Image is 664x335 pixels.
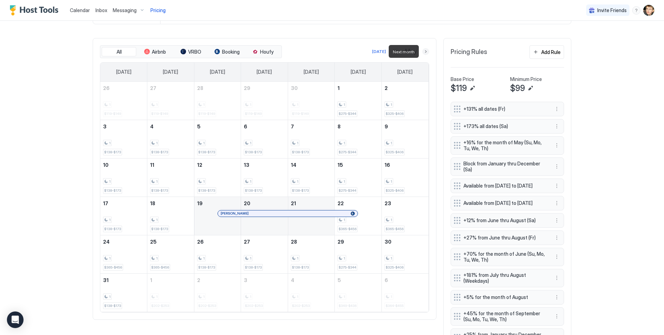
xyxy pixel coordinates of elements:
span: $138-$173 [292,188,309,193]
span: $325-$406 [386,188,404,193]
a: April 28, 2026 [194,82,241,94]
a: May 23, 2026 [382,197,428,210]
td: May 23, 2026 [381,197,428,235]
a: May 17, 2026 [100,197,147,210]
span: [DATE] [116,69,131,75]
button: [DATE] [371,47,387,56]
span: 9 [385,124,388,129]
span: 1 [150,277,152,283]
td: May 2, 2026 [381,82,428,120]
td: May 29, 2026 [335,235,382,273]
div: menu [553,274,561,282]
span: $138-$173 [104,227,121,231]
a: May 4, 2026 [147,120,194,133]
a: May 18, 2026 [147,197,194,210]
span: 1 [297,141,298,145]
span: [DATE] [304,69,319,75]
a: June 3, 2026 [241,274,288,287]
span: 23 [385,200,391,206]
span: 8 [338,124,341,129]
span: $138-$173 [292,150,309,154]
a: May 10, 2026 [100,159,147,171]
span: Pricing [150,7,166,13]
a: May 3, 2026 [100,120,147,133]
button: More options [553,312,561,320]
span: Messaging [113,7,137,13]
a: May 11, 2026 [147,159,194,171]
button: All [102,47,136,57]
span: 2 [197,277,200,283]
button: More options [553,293,561,301]
td: May 6, 2026 [241,120,288,158]
span: [DATE] [257,69,272,75]
a: May 14, 2026 [288,159,335,171]
span: 28 [197,85,203,91]
button: More options [553,141,561,150]
td: May 30, 2026 [381,235,428,273]
span: 1 [250,256,251,261]
span: $365-$456 [339,227,357,231]
span: 10 [103,162,109,168]
span: $138-$173 [245,188,262,193]
a: May 28, 2026 [288,235,335,248]
a: June 6, 2026 [382,274,428,287]
td: May 9, 2026 [381,120,428,158]
td: June 3, 2026 [241,273,288,312]
td: May 12, 2026 [194,158,241,197]
span: 11 [150,162,154,168]
div: menu [553,253,561,261]
button: More options [553,199,561,207]
a: May 6, 2026 [241,120,288,133]
button: Edit [468,84,477,92]
span: 21 [291,200,296,206]
span: Available from [DATE] to [DATE] [463,200,546,206]
span: Minimum Price [510,76,542,82]
button: More options [553,105,561,113]
span: 31 [103,277,109,283]
a: May 30, 2026 [382,235,428,248]
span: 3 [103,124,107,129]
span: 6 [385,277,388,283]
span: +5% for the month of August [463,294,546,300]
a: May 29, 2026 [335,235,381,248]
span: 1 [390,141,392,145]
a: May 15, 2026 [335,159,381,171]
td: May 28, 2026 [288,235,335,273]
span: 1 [297,256,298,261]
span: 1 [156,179,158,184]
span: $325-$406 [386,111,404,116]
span: Inbox [95,7,107,13]
div: menu [553,141,561,150]
span: $138-$173 [151,188,168,193]
span: $138-$173 [104,304,121,308]
span: $138-$173 [151,150,168,154]
span: 19 [197,200,203,206]
div: tab-group [100,45,282,58]
span: 4 [150,124,154,129]
a: May 13, 2026 [241,159,288,171]
span: 1 [156,218,158,222]
td: May 27, 2026 [241,235,288,273]
span: $138-$173 [292,265,309,270]
a: April 27, 2026 [147,82,194,94]
span: +173% all dates (Sa) [463,123,546,129]
td: May 20, 2026 [241,197,288,235]
span: VRBO [188,49,201,55]
a: May 9, 2026 [382,120,428,133]
span: 12 [197,162,202,168]
td: May 4, 2026 [147,120,194,158]
div: menu [553,216,561,225]
span: $119 [451,83,467,93]
span: 28 [291,239,297,245]
td: April 26, 2026 [100,82,147,120]
button: VRBO [174,47,208,57]
a: Wednesday [250,63,279,81]
span: Next month [393,49,415,54]
a: May 27, 2026 [241,235,288,248]
button: More options [553,216,561,225]
span: Calendar [70,7,90,13]
span: $99 [510,83,525,93]
a: May 31, 2026 [100,274,147,287]
a: May 26, 2026 [194,235,241,248]
span: [DATE] [351,69,366,75]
